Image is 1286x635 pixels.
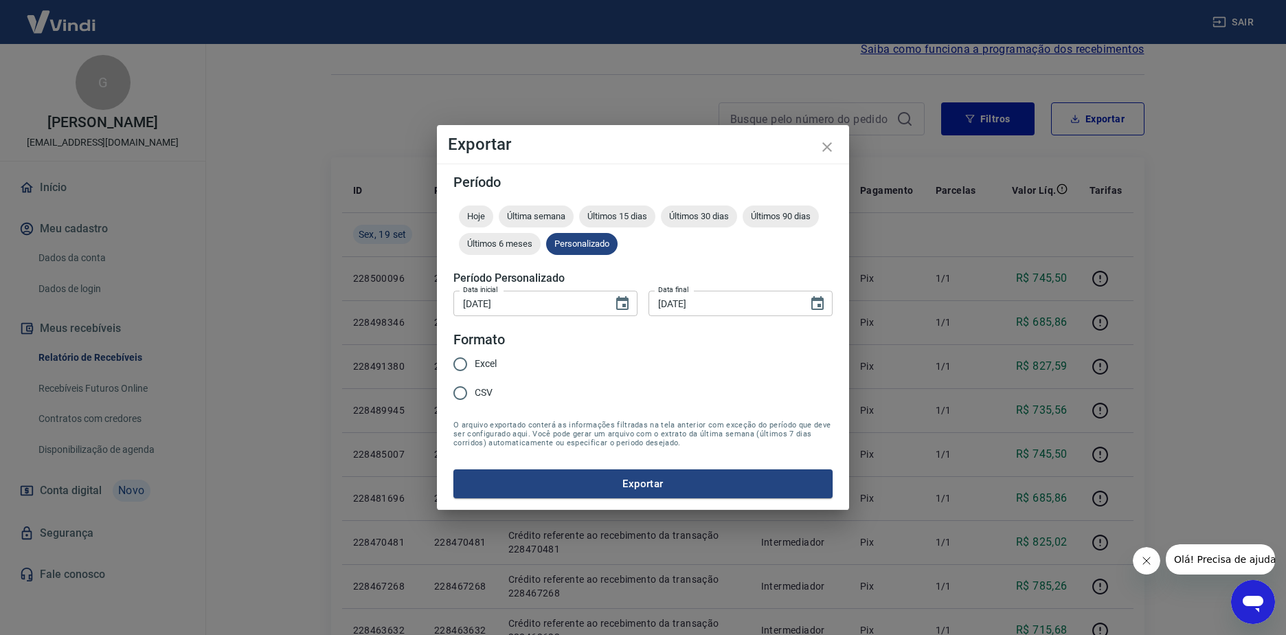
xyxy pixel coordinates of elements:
[463,285,498,295] label: Data inicial
[811,131,844,164] button: close
[1133,547,1160,575] iframe: Fechar mensagem
[658,285,689,295] label: Data final
[453,469,833,498] button: Exportar
[579,211,655,221] span: Últimos 15 dias
[453,175,833,189] h5: Período
[475,357,497,371] span: Excel
[804,290,831,317] button: Choose date, selected date is 19 de set de 2025
[546,233,618,255] div: Personalizado
[8,10,115,21] span: Olá! Precisa de ajuda?
[1231,580,1275,624] iframe: Botão para abrir a janela de mensagens
[743,205,819,227] div: Últimos 90 dias
[453,291,603,316] input: DD/MM/YYYY
[475,386,493,400] span: CSV
[453,330,505,350] legend: Formato
[546,238,618,249] span: Personalizado
[453,271,833,285] h5: Período Personalizado
[448,136,838,153] h4: Exportar
[743,211,819,221] span: Últimos 90 dias
[661,211,737,221] span: Últimos 30 dias
[459,233,541,255] div: Últimos 6 meses
[661,205,737,227] div: Últimos 30 dias
[453,421,833,447] span: O arquivo exportado conterá as informações filtradas na tela anterior com exceção do período que ...
[648,291,798,316] input: DD/MM/YYYY
[499,205,574,227] div: Última semana
[459,211,493,221] span: Hoje
[459,205,493,227] div: Hoje
[609,290,636,317] button: Choose date, selected date is 13 de set de 2025
[1166,544,1275,575] iframe: Mensagem da empresa
[579,205,655,227] div: Últimos 15 dias
[459,238,541,249] span: Últimos 6 meses
[499,211,574,221] span: Última semana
